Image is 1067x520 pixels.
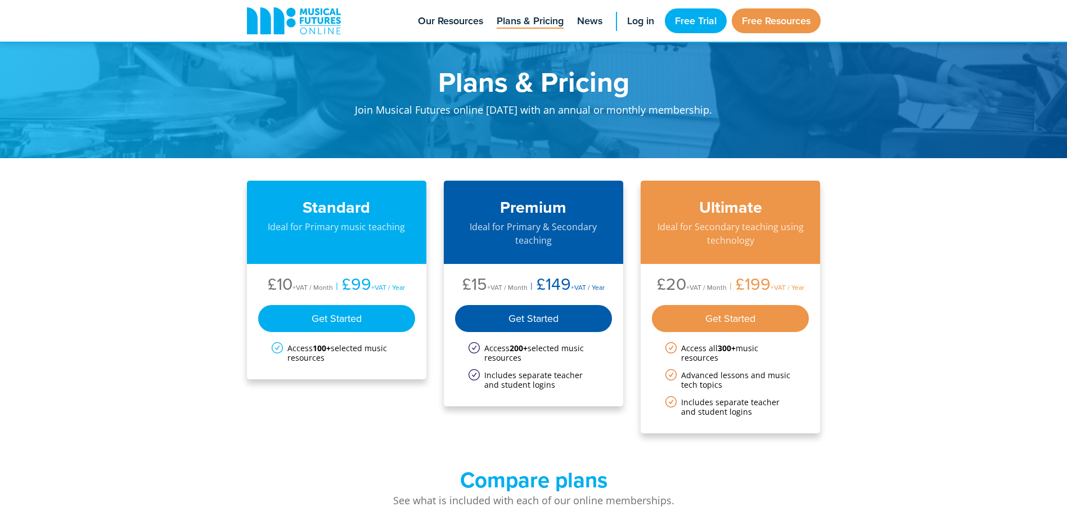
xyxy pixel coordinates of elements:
[510,343,528,353] strong: 200+
[371,283,405,292] span: +VAT / Year
[314,68,753,96] h1: Plans & Pricing
[528,275,605,296] li: £149
[487,283,528,292] span: +VAT / Month
[455,220,613,247] p: Ideal for Primary & Secondary teaching
[418,14,483,29] span: Our Resources
[652,220,809,247] p: Ideal for Secondary teaching using technology
[462,275,528,296] li: £15
[665,8,727,33] a: Free Trial
[455,198,613,217] h3: Premium
[258,198,416,217] h3: Standard
[627,14,654,29] span: Log in
[718,343,736,353] strong: 300+
[314,96,753,130] p: Join Musical Futures online [DATE] with an annual or monthly membership.
[292,283,333,292] span: +VAT / Month
[268,275,333,296] li: £10
[771,283,804,292] span: +VAT / Year
[455,305,613,332] div: Get Started
[652,305,809,332] div: Get Started
[665,397,796,416] li: Includes separate teacher and student logins
[313,343,331,353] strong: 100+
[258,305,416,332] div: Get Started
[652,198,809,217] h3: Ultimate
[497,14,564,29] span: Plans & Pricing
[469,343,599,362] li: Access selected music resources
[727,275,804,296] li: £199
[577,14,602,29] span: News
[247,493,821,508] p: See what is included with each of our online memberships.
[571,283,605,292] span: +VAT / Year
[665,370,796,389] li: Advanced lessons and music tech topics
[258,220,416,234] p: Ideal for Primary music teaching
[333,275,405,296] li: £99
[732,8,821,33] a: Free Resources
[665,343,796,362] li: Access all music resources
[686,283,727,292] span: +VAT / Month
[657,275,727,296] li: £20
[247,467,821,493] h2: Compare plans
[272,343,402,362] li: Access selected music resources
[469,370,599,389] li: Includes separate teacher and student logins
